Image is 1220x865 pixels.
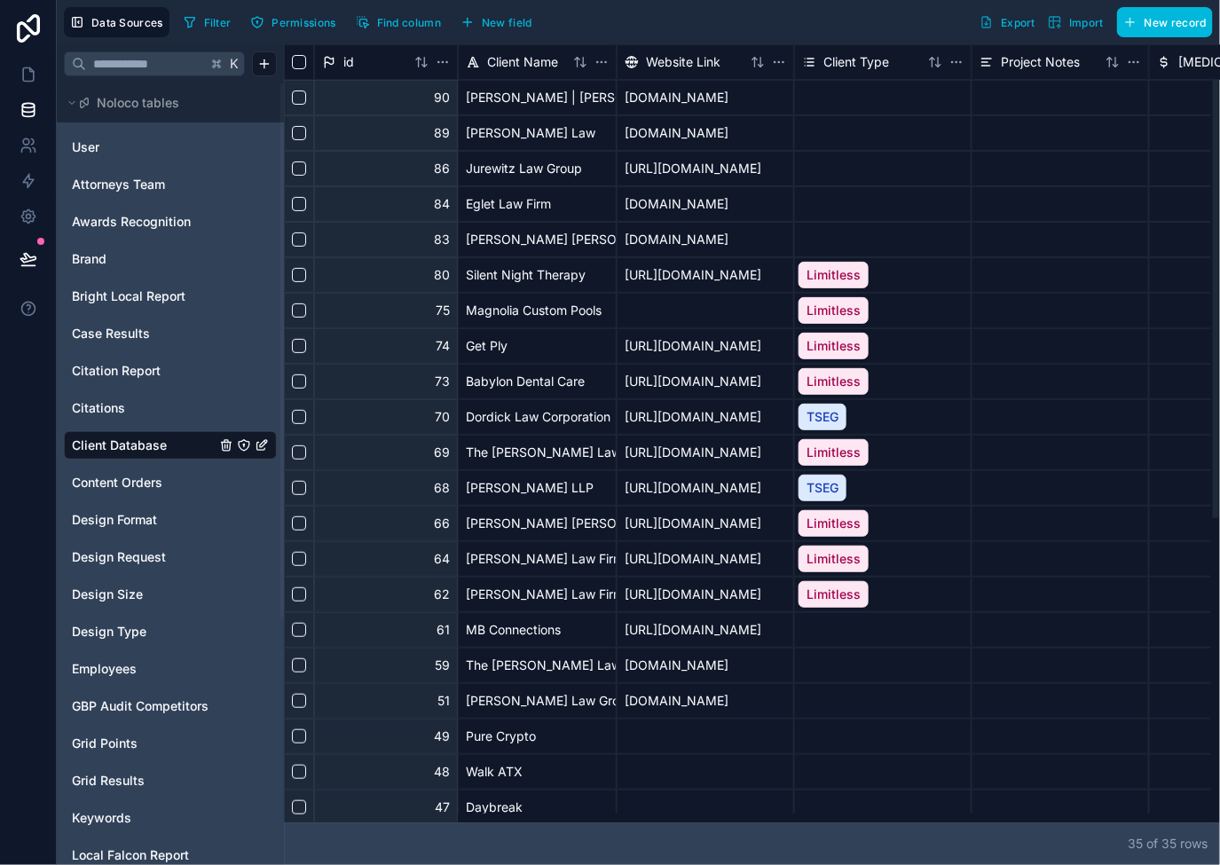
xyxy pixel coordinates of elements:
[72,846,216,864] a: Local Falcon Report
[292,552,306,566] button: Select row
[1042,7,1110,37] button: Import
[1162,836,1177,851] span: 35
[72,772,216,790] a: Grid Results
[292,765,306,779] button: Select row
[64,431,277,460] div: Client Database
[292,339,306,353] button: Select row
[177,9,238,35] button: Filter
[72,586,216,603] a: Design Size
[72,772,145,790] span: Grid Results
[72,697,209,715] span: GBP Audit Competitors
[314,754,458,790] div: 48
[377,16,441,29] span: Find column
[72,697,216,715] a: GBP Audit Competitors
[72,176,165,193] span: Attorneys Team
[617,44,794,80] div: Website Link
[292,197,306,211] button: Select row
[458,754,617,790] div: Walk ATX
[64,7,169,37] button: Data Sources
[72,436,216,454] a: Client Database
[64,692,277,720] div: GBP Audit Competitors
[458,435,617,470] div: The [PERSON_NAME] Law Firm
[458,115,617,151] div: [PERSON_NAME] Law
[458,577,617,612] div: [PERSON_NAME] Law Firm
[64,767,277,795] div: Grid Results
[64,208,277,236] div: Awards Recognition
[799,368,869,395] div: Limitless
[617,470,794,506] div: [URL][DOMAIN_NAME]
[314,222,458,257] div: 83
[799,510,869,537] div: Limitless
[72,846,189,864] span: Local Falcon Report
[823,53,889,71] span: Client Type
[64,655,277,683] div: Employees
[1001,16,1035,29] span: Export
[617,257,794,293] div: [URL][DOMAIN_NAME]
[204,16,232,29] span: Filter
[64,319,277,348] div: Case Results
[64,506,277,534] div: Design Format
[72,325,216,342] a: Case Results
[799,297,869,324] div: Limitless
[72,586,143,603] span: Design Size
[350,9,447,35] button: Find column
[314,186,458,222] div: 84
[91,16,163,29] span: Data Sources
[799,546,869,572] div: Limitless
[292,232,306,247] button: Select row
[292,481,306,495] button: Select row
[487,53,558,71] span: Client Name
[72,213,191,231] span: Awards Recognition
[973,7,1042,37] button: Export
[482,16,532,29] span: New field
[314,506,458,541] div: 66
[617,115,794,151] div: [DOMAIN_NAME]
[1001,53,1080,71] span: Project Notes
[454,9,539,35] button: New field
[314,577,458,612] div: 62
[314,80,458,115] div: 90
[314,328,458,364] div: 74
[314,683,458,719] div: 51
[64,729,277,758] div: Grid Points
[292,445,306,460] button: Select row
[64,133,277,161] div: User
[72,660,216,678] a: Employees
[72,250,106,268] span: Brand
[284,44,314,80] div: Select all
[458,719,617,754] div: Pure Crypto
[64,170,277,199] div: Attorneys Team
[72,325,150,342] span: Case Results
[799,404,846,430] div: TSEG
[72,399,125,417] span: Citations
[617,80,794,115] div: [DOMAIN_NAME]
[64,804,277,832] div: Keywords
[1147,836,1159,851] span: of
[292,587,306,602] button: Select row
[72,548,216,566] a: Design Request
[72,287,216,305] a: Bright Local Report
[72,436,167,454] span: Client Database
[314,293,458,328] div: 75
[458,790,617,825] div: Daybreak
[799,581,869,608] div: Limitless
[458,257,617,293] div: Silent Night Therapy
[64,468,277,497] div: Content Orders
[458,612,617,648] div: MB Connections
[64,245,277,273] div: Brand
[458,186,617,222] div: Eglet Law Firm
[64,543,277,571] div: Design Request
[646,53,720,71] span: Website Link
[72,809,131,827] span: Keywords
[458,683,617,719] div: [PERSON_NAME] Law Group
[292,303,306,318] button: Select row
[458,80,617,115] div: [PERSON_NAME] | [PERSON_NAME]
[799,262,869,288] div: Limitless
[72,474,162,491] span: Content Orders
[72,250,216,268] a: Brand
[72,138,216,156] a: User
[458,470,617,506] div: [PERSON_NAME] LLP
[799,333,869,359] div: Limitless
[799,475,846,501] div: TSEG
[292,729,306,743] button: Select row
